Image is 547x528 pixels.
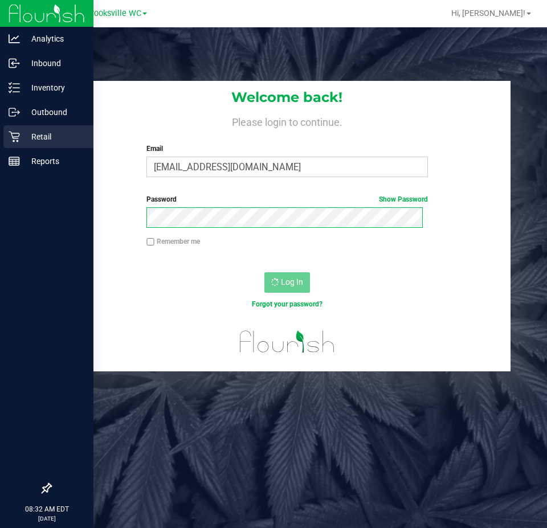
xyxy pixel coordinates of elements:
[9,82,20,93] inline-svg: Inventory
[231,321,343,362] img: flourish_logo.svg
[5,504,88,514] p: 08:32 AM EDT
[451,9,525,18] span: Hi, [PERSON_NAME]!
[20,154,88,168] p: Reports
[9,58,20,69] inline-svg: Inbound
[146,238,154,246] input: Remember me
[20,105,88,119] p: Outbound
[20,81,88,95] p: Inventory
[9,155,20,167] inline-svg: Reports
[379,195,428,203] a: Show Password
[146,195,177,203] span: Password
[63,114,511,128] h4: Please login to continue.
[20,130,88,144] p: Retail
[264,272,310,293] button: Log In
[63,90,511,105] h1: Welcome back!
[20,32,88,46] p: Analytics
[9,107,20,118] inline-svg: Outbound
[146,144,427,154] label: Email
[252,300,323,308] a: Forgot your password?
[281,277,303,286] span: Log In
[9,131,20,142] inline-svg: Retail
[5,514,88,523] p: [DATE]
[146,236,200,247] label: Remember me
[86,9,141,18] span: Brooksville WC
[9,33,20,44] inline-svg: Analytics
[20,56,88,70] p: Inbound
